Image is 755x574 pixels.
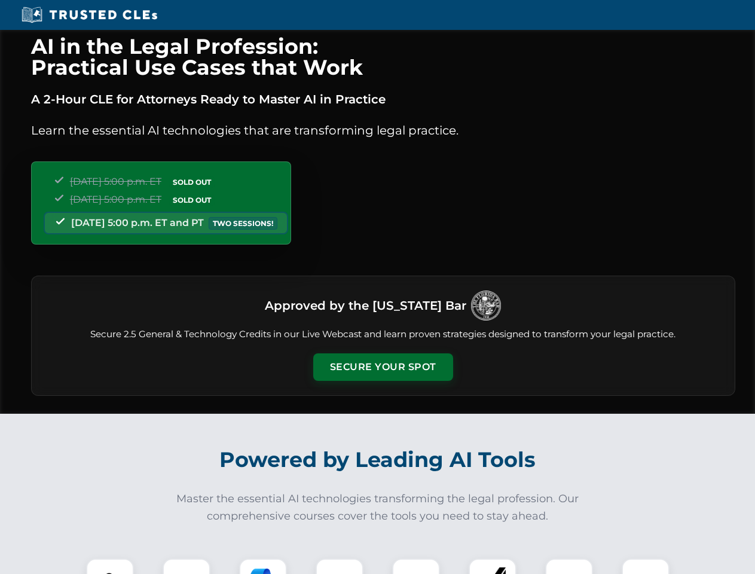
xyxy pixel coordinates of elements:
p: Learn the essential AI technologies that are transforming legal practice. [31,121,735,140]
img: Logo [471,291,501,320]
h3: Approved by the [US_STATE] Bar [265,295,466,316]
p: Secure 2.5 General & Technology Credits in our Live Webcast and learn proven strategies designed ... [46,328,720,341]
span: [DATE] 5:00 p.m. ET [70,176,161,187]
h1: AI in the Legal Profession: Practical Use Cases that Work [31,36,735,78]
span: SOLD OUT [169,194,215,206]
img: Trusted CLEs [18,6,161,24]
p: Master the essential AI technologies transforming the legal profession. Our comprehensive courses... [169,490,587,525]
p: A 2-Hour CLE for Attorneys Ready to Master AI in Practice [31,90,735,109]
h2: Powered by Leading AI Tools [47,439,709,481]
button: Secure Your Spot [313,353,453,381]
span: [DATE] 5:00 p.m. ET [70,194,161,205]
span: SOLD OUT [169,176,215,188]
